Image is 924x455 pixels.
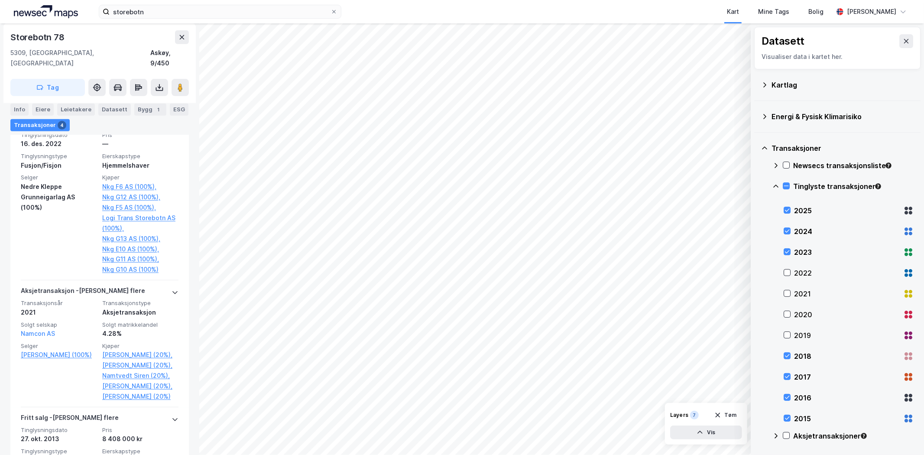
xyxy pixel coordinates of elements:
div: Aksjetransaksjon [102,307,178,318]
div: 2016 [794,393,900,403]
div: 2015 [794,413,900,424]
div: 27. okt. 2013 [21,434,97,444]
div: 2023 [794,247,900,257]
iframe: Chat Widget [881,413,924,455]
input: Søk på adresse, matrikkel, gårdeiere, leietakere eller personer [110,5,331,18]
div: 2022 [794,268,900,278]
div: 2020 [794,309,900,320]
a: Nkg F6 AS (100%), [102,182,178,192]
div: Eiere [32,103,54,115]
div: Transaksjoner [772,143,914,153]
a: Nkg G11 AS (100%), [102,254,178,264]
div: 2019 [794,330,900,341]
div: Askøy, 9/450 [150,48,189,68]
span: Tinglysningsdato [21,131,97,139]
span: Selger [21,342,97,350]
div: Layers [670,412,688,419]
div: ESG [170,103,188,115]
div: Visualiser data i kartet her. [762,52,913,62]
span: Selger [21,174,97,181]
div: 1 [154,105,163,114]
div: Fritt salg - [PERSON_NAME] flere [21,413,119,426]
a: Nkg F5 AS (100%), [102,202,178,213]
div: 4.28% [102,328,178,339]
span: Tinglysningsdato [21,426,97,434]
div: 7 [690,411,699,419]
a: Nkg G12 AS (100%), [102,192,178,202]
button: Vis [670,426,742,439]
span: Solgt matrikkelandel [102,321,178,328]
span: Transaksjonstype [102,299,178,307]
a: [PERSON_NAME] (20%), [102,381,178,391]
span: Pris [102,426,178,434]
button: Tøm [709,408,742,422]
span: Eierskapstype [102,448,178,455]
div: Kartlag [772,80,914,90]
div: [PERSON_NAME] [847,6,896,17]
a: [PERSON_NAME] (20%), [102,360,178,370]
div: 2018 [794,351,900,361]
span: Eierskapstype [102,153,178,160]
a: Nkg E10 AS (100%), [102,244,178,254]
span: Pris [102,131,178,139]
span: Tinglysningstype [21,448,97,455]
a: [PERSON_NAME] (100%) [21,350,97,360]
a: [PERSON_NAME] (20%), [102,350,178,360]
div: Aksjetransaksjoner [793,431,914,441]
span: Kjøper [102,342,178,350]
div: Transaksjoner [10,119,70,131]
a: [PERSON_NAME] (20%) [102,391,178,402]
span: Tinglysningstype [21,153,97,160]
div: Leietakere [57,103,95,115]
div: Nedre Kleppe Grunneigarlag AS (100%) [21,182,97,213]
span: Kjøper [102,174,178,181]
div: Storebotn 78 [10,30,66,44]
a: Nkg G13 AS (100%), [102,234,178,244]
div: Datasett [98,103,131,115]
button: Tag [10,79,85,96]
div: Hjemmelshaver [102,160,178,171]
div: Kontrollprogram for chat [881,413,924,455]
div: Mine Tags [758,6,789,17]
div: 16. des. 2022 [21,139,97,149]
div: Datasett [762,34,804,48]
div: Newsecs transaksjonsliste [793,160,914,171]
a: Namtvedt Siren (20%), [102,370,178,381]
div: Aksjetransaksjon - [PERSON_NAME] flere [21,286,145,299]
div: 2024 [794,226,900,237]
div: Tooltip anchor [874,182,882,190]
a: Nkg G10 AS (100%) [102,264,178,275]
div: Tooltip anchor [885,162,892,169]
div: 4 [58,120,66,129]
div: Fusjon/Fisjon [21,160,97,171]
div: 2021 [794,289,900,299]
div: Tooltip anchor [860,432,868,440]
div: Bygg [134,103,166,115]
div: — [102,139,178,149]
a: Logi Trans Storebotn AS (100%), [102,213,178,234]
div: Energi & Fysisk Klimarisiko [772,111,914,122]
div: 2021 [21,307,97,318]
div: Info [10,103,29,115]
div: Tinglyste transaksjoner [793,181,914,192]
span: Transaksjonsår [21,299,97,307]
div: Kart [727,6,739,17]
div: 2025 [794,205,900,216]
div: 5309, [GEOGRAPHIC_DATA], [GEOGRAPHIC_DATA] [10,48,150,68]
div: 2017 [794,372,900,382]
div: Bolig [808,6,823,17]
div: 8 408 000 kr [102,434,178,444]
span: Solgt selskap [21,321,97,328]
a: Namcon AS [21,330,55,337]
img: logo.a4113a55bc3d86da70a041830d287a7e.svg [14,5,78,18]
